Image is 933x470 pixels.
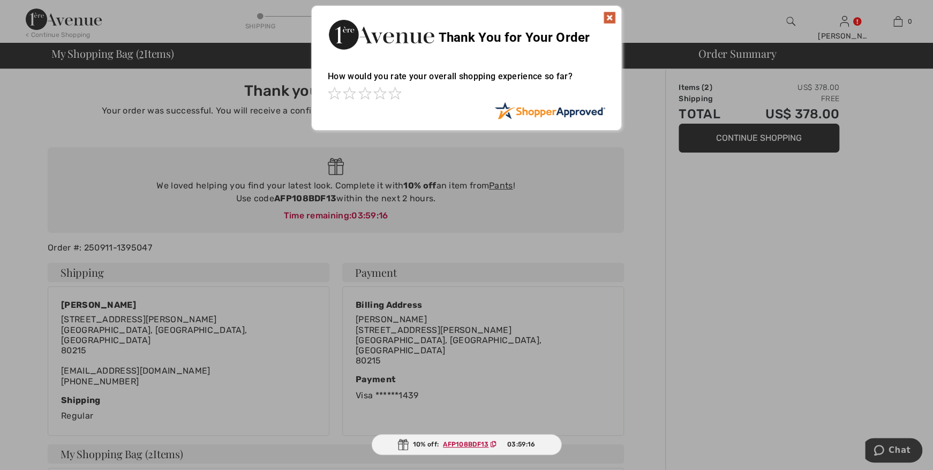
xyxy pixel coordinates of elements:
[507,439,535,449] span: 03:59:16
[328,60,605,102] div: How would you rate your overall shopping experience so far?
[372,434,562,455] div: 10% off:
[24,7,46,17] span: Chat
[398,439,409,450] img: Gift.svg
[443,441,488,448] ins: AFP108BDF13
[438,30,590,45] span: Thank You for Your Order
[328,17,435,52] img: Thank You for Your Order
[603,11,616,24] img: x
